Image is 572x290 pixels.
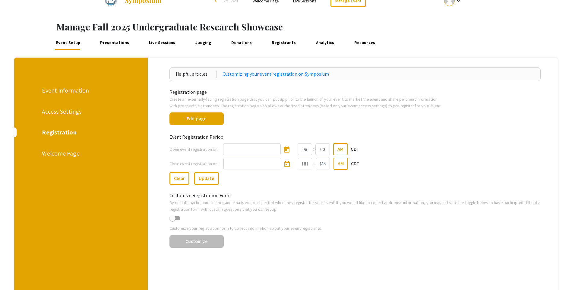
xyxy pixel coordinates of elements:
button: Customize [169,235,224,248]
p: CDT [351,160,359,167]
a: Donations [230,35,253,50]
button: Open calendar [281,158,293,170]
h1: Manage Fall 2025 Undergraduate Research Showcase [56,21,572,32]
a: Live Sessions [147,35,177,50]
input: Minutes [315,143,330,155]
button: AM [333,158,348,170]
button: Clear [169,172,189,185]
label: Close event registration on: [169,160,219,167]
div: Access Settings [42,107,119,116]
a: Analytics [314,35,336,50]
div: Registration [42,128,119,137]
a: Resources [353,35,376,50]
div: Welcome Page [42,149,119,158]
button: Edit page [169,112,224,125]
a: Presentations [99,35,131,50]
label: Open event registration on: [169,146,219,153]
a: Event Setup [55,35,82,50]
div: : [312,160,316,167]
div: : [312,146,316,153]
input: Hours [298,143,312,155]
p: By default, participants names and emails will be collected when they register for your event. If... [169,199,541,212]
p: Create an externally-facing registration page that you can put up prior to the launch of your eve... [169,96,446,109]
p: Customize your registration form to collect information about your event registrants. [169,225,541,232]
p: CDT [351,146,359,153]
input: Hours [298,158,312,169]
a: Registrants [270,35,297,50]
button: Open calendar [281,143,293,155]
button: Update [194,172,219,185]
iframe: Chat [5,263,26,285]
a: Customizing your event registration on Symposium [223,71,329,78]
div: Registration page [165,89,545,96]
button: AM [333,143,348,155]
div: Event Information [42,86,119,95]
a: Judging [194,35,213,50]
div: Customize Registration Form [165,192,545,199]
div: Helpful articles [176,71,216,78]
input: Minutes [316,158,330,169]
div: Event Registration Period [165,134,545,141]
